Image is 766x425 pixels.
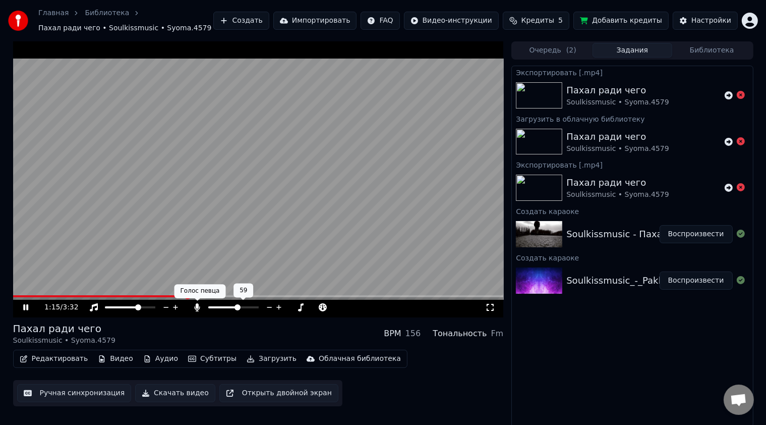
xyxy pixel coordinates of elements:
a: Главная [38,8,69,18]
button: Кредиты5 [503,12,569,30]
span: 5 [558,16,563,26]
div: Soulkissmusic • Syoma.4579 [566,190,669,200]
button: Задания [593,43,672,58]
div: Экспортировать [.mp4] [512,158,752,171]
button: Импортировать [273,12,357,30]
button: Ручная синхронизация [17,384,132,402]
button: Очередь [513,43,593,58]
button: Аудио [139,352,182,366]
div: Пахал ради чего [566,83,669,97]
div: Загрузить в облачную библиотеку [512,113,752,125]
button: Загрузить [243,352,301,366]
div: Создать караоке [512,205,752,217]
div: Голос певца [174,284,226,298]
span: 1:15 [44,302,60,312]
div: Экспортировать [.mp4] [512,66,752,78]
button: Воспроизвести [660,272,733,290]
span: Кредиты [521,16,554,26]
button: FAQ [361,12,399,30]
div: / [44,302,69,312]
div: Soulkissmusic • Syoma.4579 [566,97,669,108]
a: Библиотека [85,8,129,18]
div: 59 [233,284,253,298]
button: Скачать видео [135,384,215,402]
div: Пахал ради чего [566,176,669,190]
button: Настройки [673,12,738,30]
div: Настройки [691,16,731,26]
button: Воспроизвести [660,225,733,243]
span: Пахал ради чего • Soulkissmusic • Syoma.4579 [38,23,211,33]
div: Пахал ради чего [566,130,669,144]
button: Видео [94,352,137,366]
nav: breadcrumb [38,8,213,33]
button: Субтитры [184,352,241,366]
div: Тональность [433,328,487,340]
div: Создать караоке [512,251,752,263]
div: Облачная библиотека [319,354,401,364]
span: ( 2 ) [566,45,576,56]
div: Soulkissmusic • Syoma.4579 [13,336,115,346]
button: Библиотека [672,43,752,58]
a: Открытый чат [724,385,754,415]
button: Добавить кредиты [573,12,669,30]
button: Открыть двойной экран [219,384,338,402]
button: Видео-инструкции [404,12,499,30]
span: 3:32 [63,302,78,312]
div: Soulkissmusic • Syoma.4579 [566,144,669,154]
div: 156 [405,328,421,340]
img: youka [8,11,28,31]
div: Пахал ради чего [13,322,115,336]
button: Создать [213,12,269,30]
button: Редактировать [16,352,92,366]
div: Fm [491,328,504,340]
div: BPM [384,328,401,340]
